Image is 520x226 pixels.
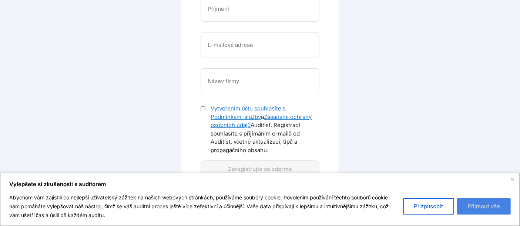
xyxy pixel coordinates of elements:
a: Vytvořením účtu souhlasíte s Podmínkami služby [211,105,286,120]
button: Přijmout vše [457,198,511,215]
button: Přizpůsobit [403,198,454,215]
font: Přizpůsobit [414,203,443,210]
font: Abychom vám zajistili co nejlepší uživatelský zážitek na našich webových stránkách, používáme sou... [9,194,389,218]
img: Blízko [511,178,514,181]
font: Vylepšete si zkušenosti s auditorem [9,181,106,188]
font: Auditist [251,121,271,129]
font: . Registrací souhlasíte s přijímáním e-mailů od Auditist, včetně aktualizací, tipů a propagačního... [211,121,300,154]
font: Přijmout vše [468,203,500,210]
font: a [261,113,264,120]
button: Blízko [508,175,517,184]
